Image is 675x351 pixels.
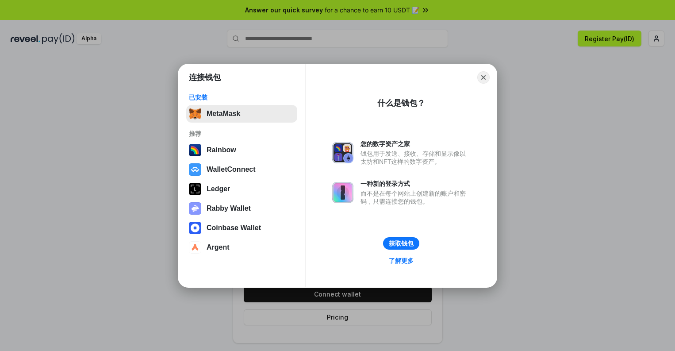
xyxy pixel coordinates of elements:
div: 而不是在每个网站上创建新的账户和密码，只需连接您的钱包。 [361,189,470,205]
img: svg+xml,%3Csvg%20width%3D%2228%22%20height%3D%2228%22%20viewBox%3D%220%200%2028%2028%22%20fill%3D... [189,222,201,234]
img: svg+xml,%3Csvg%20width%3D%22120%22%20height%3D%22120%22%20viewBox%3D%220%200%20120%20120%22%20fil... [189,144,201,156]
button: 获取钱包 [383,237,419,250]
button: MetaMask [186,105,297,123]
div: Coinbase Wallet [207,224,261,232]
button: Rainbow [186,141,297,159]
div: 推荐 [189,130,295,138]
div: Argent [207,243,230,251]
div: WalletConnect [207,166,256,174]
button: Argent [186,239,297,256]
img: svg+xml,%3Csvg%20xmlns%3D%22http%3A%2F%2Fwww.w3.org%2F2000%2Fsvg%22%20fill%3D%22none%22%20viewBox... [332,142,353,163]
img: svg+xml,%3Csvg%20width%3D%2228%22%20height%3D%2228%22%20viewBox%3D%220%200%2028%2028%22%20fill%3D... [189,241,201,254]
div: MetaMask [207,110,240,118]
div: Ledger [207,185,230,193]
div: 获取钱包 [389,239,414,247]
div: 什么是钱包？ [377,98,425,108]
img: svg+xml,%3Csvg%20xmlns%3D%22http%3A%2F%2Fwww.w3.org%2F2000%2Fsvg%22%20width%3D%2228%22%20height%3... [189,183,201,195]
h1: 连接钱包 [189,72,221,83]
img: svg+xml,%3Csvg%20fill%3D%22none%22%20height%3D%2233%22%20viewBox%3D%220%200%2035%2033%22%20width%... [189,108,201,120]
button: WalletConnect [186,161,297,178]
button: Ledger [186,180,297,198]
img: svg+xml,%3Csvg%20xmlns%3D%22http%3A%2F%2Fwww.w3.org%2F2000%2Fsvg%22%20fill%3D%22none%22%20viewBox... [189,202,201,215]
button: Rabby Wallet [186,200,297,217]
div: 您的数字资产之家 [361,140,470,148]
div: Rabby Wallet [207,204,251,212]
button: Coinbase Wallet [186,219,297,237]
a: 了解更多 [384,255,419,266]
img: svg+xml,%3Csvg%20width%3D%2228%22%20height%3D%2228%22%20viewBox%3D%220%200%2028%2028%22%20fill%3D... [189,163,201,176]
div: 已安装 [189,93,295,101]
button: Close [477,71,490,84]
div: 了解更多 [389,257,414,265]
div: 钱包用于发送、接收、存储和显示像以太坊和NFT这样的数字资产。 [361,150,470,166]
img: svg+xml,%3Csvg%20xmlns%3D%22http%3A%2F%2Fwww.w3.org%2F2000%2Fsvg%22%20fill%3D%22none%22%20viewBox... [332,182,353,203]
div: 一种新的登录方式 [361,180,470,188]
div: Rainbow [207,146,236,154]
